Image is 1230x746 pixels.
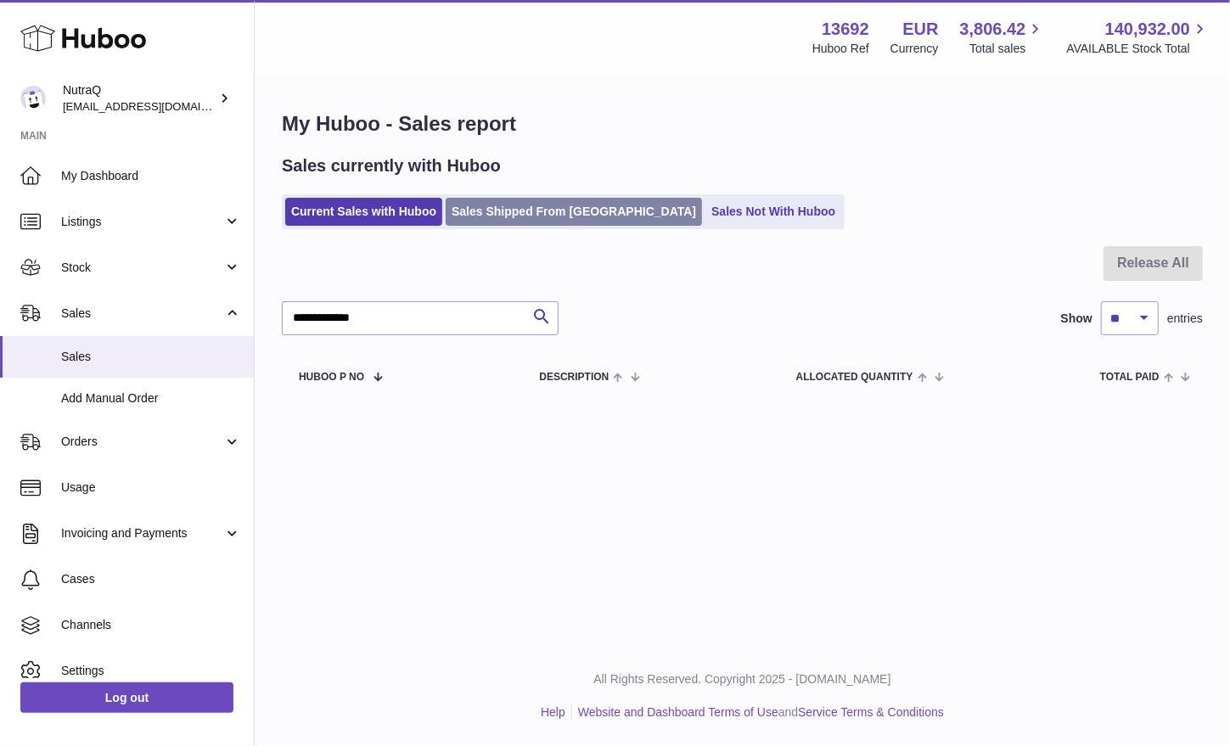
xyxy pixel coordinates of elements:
[796,372,913,383] span: ALLOCATED Quantity
[61,525,223,541] span: Invoicing and Payments
[61,617,241,633] span: Channels
[61,571,241,587] span: Cases
[1061,311,1092,327] label: Show
[822,18,869,41] strong: 13692
[1066,41,1210,57] span: AVAILABLE Stock Total
[798,705,944,719] a: Service Terms & Conditions
[572,704,944,721] li: and
[285,198,442,226] a: Current Sales with Huboo
[61,434,223,450] span: Orders
[902,18,938,41] strong: EUR
[268,671,1216,687] p: All Rights Reserved. Copyright 2025 - [DOMAIN_NAME]
[1066,18,1210,57] a: 140,932.00 AVAILABLE Stock Total
[446,198,702,226] a: Sales Shipped From [GEOGRAPHIC_DATA]
[61,480,241,496] span: Usage
[969,41,1045,57] span: Total sales
[61,390,241,407] span: Add Manual Order
[539,372,609,383] span: Description
[63,99,250,113] span: [EMAIL_ADDRESS][DOMAIN_NAME]
[960,18,1026,41] span: 3,806.42
[61,306,223,322] span: Sales
[61,214,223,230] span: Listings
[960,18,1046,57] a: 3,806.42 Total sales
[1100,372,1160,383] span: Total paid
[890,41,939,57] div: Currency
[20,682,233,713] a: Log out
[812,41,869,57] div: Huboo Ref
[61,260,223,276] span: Stock
[282,154,501,177] h2: Sales currently with Huboo
[61,349,241,365] span: Sales
[578,705,778,719] a: Website and Dashboard Terms of Use
[299,372,364,383] span: Huboo P no
[1167,311,1203,327] span: entries
[1105,18,1190,41] span: 140,932.00
[541,705,565,719] a: Help
[61,168,241,184] span: My Dashboard
[20,86,46,111] img: log@nutraq.com
[63,82,216,115] div: NutraQ
[61,663,241,679] span: Settings
[282,110,1203,137] h1: My Huboo - Sales report
[705,198,841,226] a: Sales Not With Huboo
